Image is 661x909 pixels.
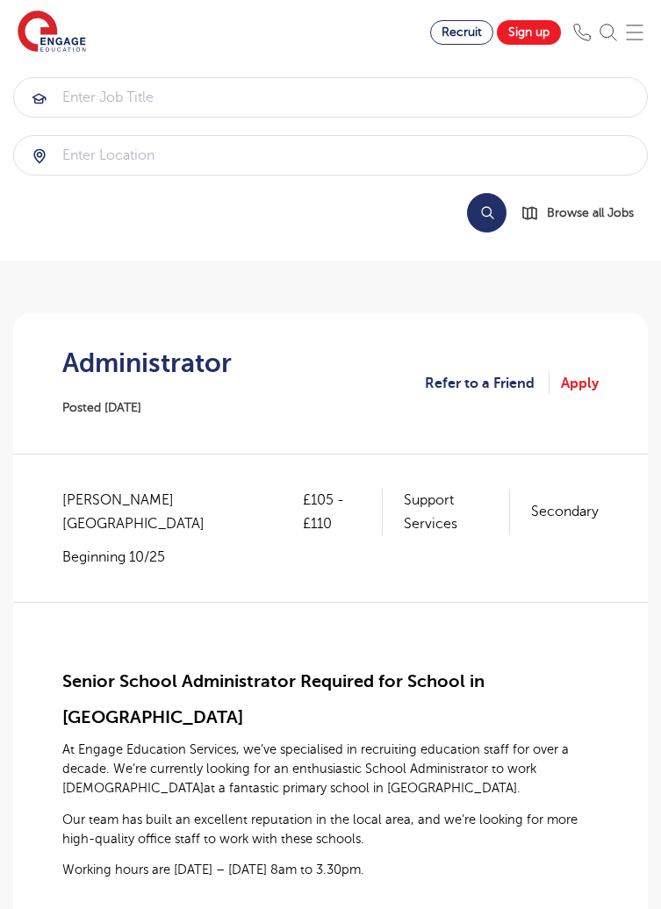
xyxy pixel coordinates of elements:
[13,77,648,118] div: Submit
[561,372,599,395] a: Apply
[62,862,364,877] span: Working hours are [DATE] – [DATE] 8am to 3.30pm.
[547,203,634,223] span: Browse all Jobs
[62,489,303,535] span: [PERSON_NAME][GEOGRAPHIC_DATA]
[430,20,493,45] a: Recruit
[404,489,510,535] p: Support Services
[62,812,578,846] span: Our team has built an excellent reputation in the local area, and we’re looking for more high-qua...
[600,24,617,41] img: Search
[573,24,591,41] img: Phone
[467,193,507,233] button: Search
[14,78,647,117] input: Submit
[62,348,232,378] h1: Administrator
[62,548,303,567] p: Beginning 10/25
[204,781,521,795] span: at a fantastic primary school in [GEOGRAPHIC_DATA].
[18,11,86,54] img: Engage Education
[425,372,550,395] a: Refer to a Friend
[13,135,648,175] div: Submit
[303,489,383,535] p: £105 - £110
[62,401,141,414] span: Posted [DATE]
[14,136,647,175] input: Submit
[442,25,482,39] span: Recruit
[626,24,643,41] img: Mobile Menu
[62,671,485,727] span: Senior School Administrator Required for School in [GEOGRAPHIC_DATA]
[521,203,648,223] a: Browse all Jobs
[531,500,599,523] p: Secondary
[62,742,569,795] span: At Engage Education Services, we’ve specialised in recruiting education staff for over a decade. ...
[497,20,561,45] a: Sign up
